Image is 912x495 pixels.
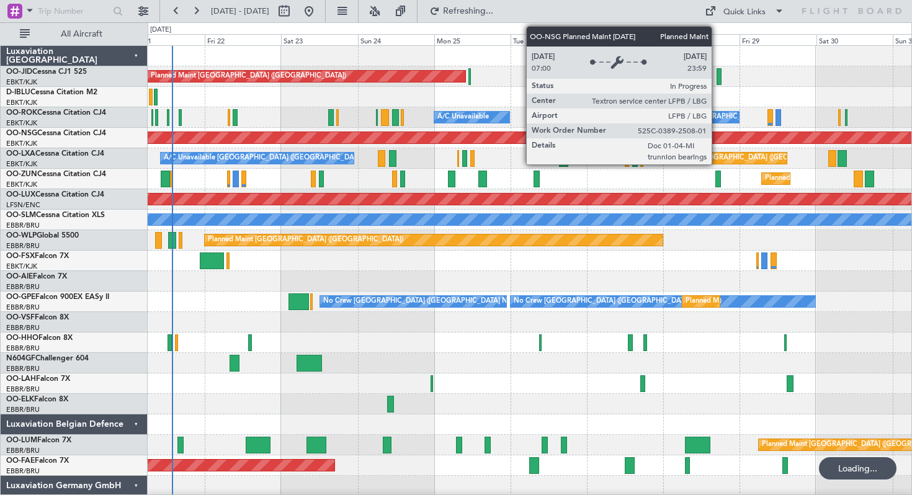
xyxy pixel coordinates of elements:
[32,30,131,38] span: All Aircraft
[6,375,36,383] span: OO-LAH
[164,149,395,167] div: A/C Unavailable [GEOGRAPHIC_DATA] ([GEOGRAPHIC_DATA] National)
[6,78,37,87] a: EBKT/KJK
[6,252,35,260] span: OO-FSX
[666,108,834,127] div: Owner [GEOGRAPHIC_DATA]-[GEOGRAPHIC_DATA]
[819,457,896,479] div: Loading...
[424,1,498,21] button: Refreshing...
[6,98,37,107] a: EBKT/KJK
[6,130,37,137] span: OO-NSG
[6,396,34,403] span: OO-ELK
[6,437,37,444] span: OO-LUM
[6,457,35,465] span: OO-FAE
[6,150,104,158] a: OO-LXACessna Citation CJ4
[323,292,531,311] div: No Crew [GEOGRAPHIC_DATA] ([GEOGRAPHIC_DATA] National)
[6,334,38,342] span: OO-HHO
[6,150,35,158] span: OO-LXA
[38,2,109,20] input: Trip Number
[6,344,40,353] a: EBBR/BRU
[6,212,36,219] span: OO-SLM
[14,24,135,44] button: All Aircraft
[151,67,346,86] div: Planned Maint [GEOGRAPHIC_DATA] ([GEOGRAPHIC_DATA])
[6,139,37,148] a: EBKT/KJK
[437,108,489,127] div: A/C Unavailable
[6,68,87,76] a: OO-JIDCessna CJ1 525
[6,109,37,117] span: OO-ROK
[6,355,89,362] a: N604GFChallenger 604
[6,118,37,128] a: EBKT/KJK
[6,159,37,169] a: EBKT/KJK
[150,25,171,35] div: [DATE]
[6,212,105,219] a: OO-SLMCessna Citation XLS
[6,262,37,271] a: EBKT/KJK
[6,191,104,198] a: OO-LUXCessna Citation CJ4
[128,34,205,45] div: Thu 21
[649,149,874,167] div: Planned Maint [GEOGRAPHIC_DATA] ([GEOGRAPHIC_DATA] National)
[6,334,73,342] a: OO-HHOFalcon 8X
[765,169,910,188] div: Planned Maint Kortrijk-[GEOGRAPHIC_DATA]
[6,466,40,476] a: EBBR/BRU
[6,109,106,117] a: OO-ROKCessna Citation CJ4
[6,241,40,251] a: EBBR/BRU
[6,232,79,239] a: OO-WLPGlobal 5500
[6,171,37,178] span: OO-ZUN
[6,252,69,260] a: OO-FSXFalcon 7X
[6,437,71,444] a: OO-LUMFalcon 7X
[699,1,790,21] button: Quick Links
[816,34,893,45] div: Sat 30
[281,34,357,45] div: Sat 23
[6,89,30,96] span: D-IBLU
[6,273,33,280] span: OO-AIE
[6,200,40,210] a: LFSN/ENC
[740,34,816,45] div: Fri 29
[6,323,40,332] a: EBBR/BRU
[434,34,511,45] div: Mon 25
[686,292,910,311] div: Planned Maint [GEOGRAPHIC_DATA] ([GEOGRAPHIC_DATA] National)
[6,375,70,383] a: OO-LAHFalcon 7X
[6,293,35,301] span: OO-GPE
[6,446,40,455] a: EBBR/BRU
[208,231,403,249] div: Planned Maint [GEOGRAPHIC_DATA] ([GEOGRAPHIC_DATA])
[6,314,35,321] span: OO-VSF
[358,34,434,45] div: Sun 24
[587,34,663,45] div: Wed 27
[6,130,106,137] a: OO-NSGCessna Citation CJ4
[6,364,40,373] a: EBBR/BRU
[6,314,69,321] a: OO-VSFFalcon 8X
[6,232,37,239] span: OO-WLP
[723,6,766,19] div: Quick Links
[6,405,40,414] a: EBBR/BRU
[6,68,32,76] span: OO-JID
[6,171,106,178] a: OO-ZUNCessna Citation CJ4
[663,34,740,45] div: Thu 28
[442,7,494,16] span: Refreshing...
[6,273,67,280] a: OO-AIEFalcon 7X
[6,303,40,312] a: EBBR/BRU
[514,292,722,311] div: No Crew [GEOGRAPHIC_DATA] ([GEOGRAPHIC_DATA] National)
[6,293,109,301] a: OO-GPEFalcon 900EX EASy II
[6,457,69,465] a: OO-FAEFalcon 7X
[6,355,35,362] span: N604GF
[6,191,35,198] span: OO-LUX
[6,282,40,292] a: EBBR/BRU
[6,180,37,189] a: EBKT/KJK
[6,385,40,394] a: EBBR/BRU
[205,34,281,45] div: Fri 22
[6,221,40,230] a: EBBR/BRU
[511,34,587,45] div: Tue 26
[6,89,97,96] a: D-IBLUCessna Citation M2
[211,6,269,17] span: [DATE] - [DATE]
[6,396,68,403] a: OO-ELKFalcon 8X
